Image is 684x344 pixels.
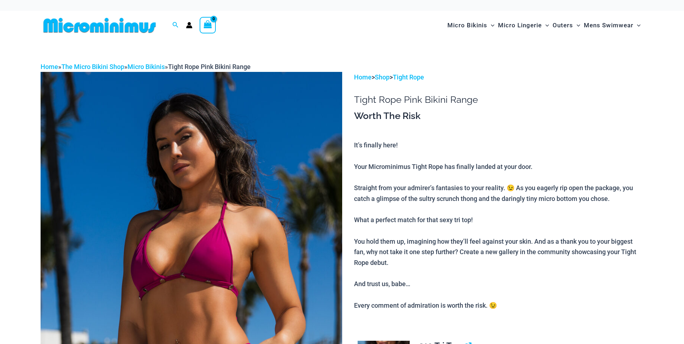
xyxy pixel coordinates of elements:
[354,73,372,81] a: Home
[487,16,494,35] span: Menu Toggle
[553,16,573,35] span: Outers
[393,73,424,81] a: Tight Rope
[41,17,159,33] img: MM SHOP LOGO FLAT
[172,21,179,30] a: Search icon link
[354,110,643,122] h3: Worth The Risk
[551,14,582,36] a: OutersMenu ToggleMenu Toggle
[445,13,644,37] nav: Site Navigation
[41,63,251,70] span: » » »
[186,22,192,28] a: Account icon link
[573,16,580,35] span: Menu Toggle
[375,73,390,81] a: Shop
[354,140,643,311] p: It’s finally here! Your Microminimus Tight Rope has finally landed at your door. Straight from yo...
[446,14,496,36] a: Micro BikinisMenu ToggleMenu Toggle
[496,14,551,36] a: Micro LingerieMenu ToggleMenu Toggle
[41,63,58,70] a: Home
[127,63,165,70] a: Micro Bikinis
[354,94,643,105] h1: Tight Rope Pink Bikini Range
[633,16,641,35] span: Menu Toggle
[582,14,642,36] a: Mens SwimwearMenu ToggleMenu Toggle
[354,72,643,83] p: > >
[584,16,633,35] span: Mens Swimwear
[168,63,251,70] span: Tight Rope Pink Bikini Range
[542,16,549,35] span: Menu Toggle
[61,63,124,70] a: The Micro Bikini Shop
[498,16,542,35] span: Micro Lingerie
[200,17,216,33] a: View Shopping Cart, empty
[447,16,487,35] span: Micro Bikinis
